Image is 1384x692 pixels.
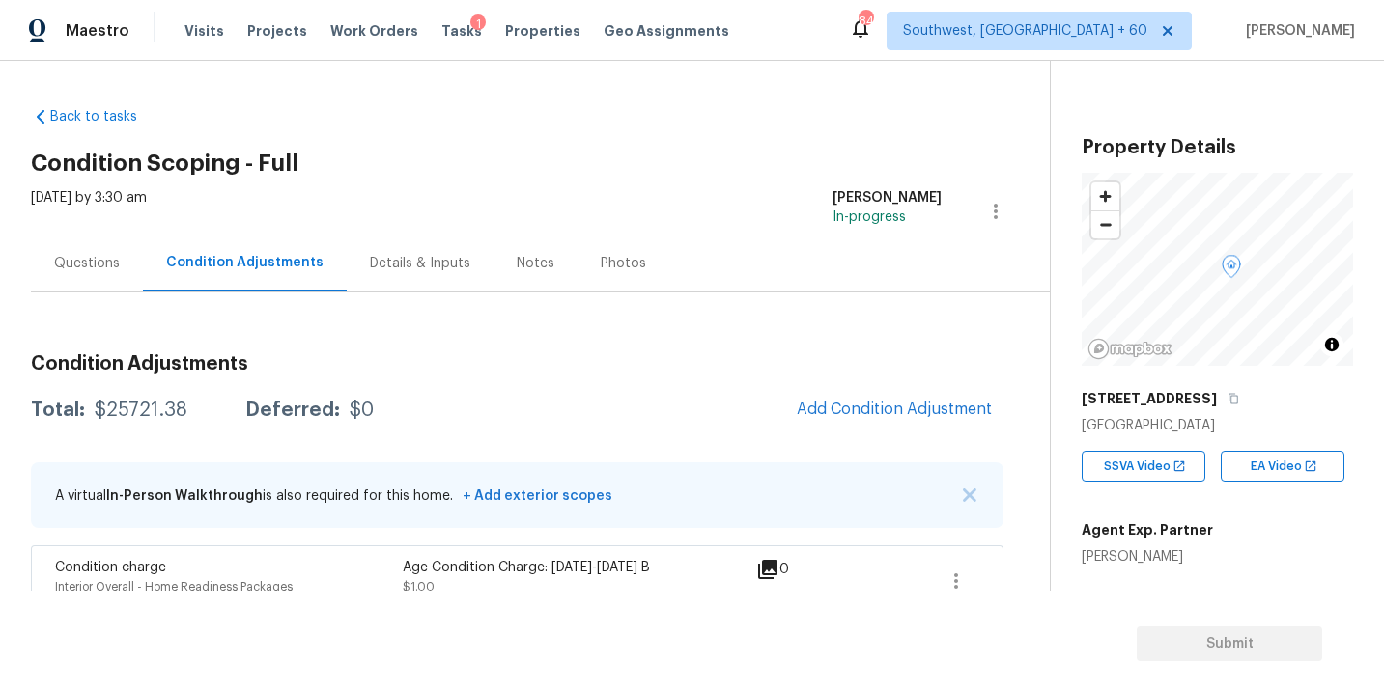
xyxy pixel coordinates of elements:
div: EA Video [1221,451,1344,482]
span: EA Video [1251,457,1310,476]
div: [GEOGRAPHIC_DATA] [1082,416,1353,435]
span: $1.00 [403,581,435,593]
button: Toggle attribution [1320,333,1343,356]
div: Notes [517,254,554,273]
h3: Condition Adjustments [31,354,1003,374]
div: Questions [54,254,120,273]
button: X Button Icon [960,485,979,505]
span: Work Orders [330,21,418,41]
div: Details & Inputs [370,254,470,273]
span: Condition charge [55,561,166,574]
h2: Condition Scoping - Full [31,153,1050,173]
a: Mapbox homepage [1087,338,1172,360]
h5: [STREET_ADDRESS] [1082,389,1217,408]
span: Visits [184,21,224,41]
div: Deferred: [245,401,340,420]
a: Back to tasks [31,107,216,126]
img: X Button Icon [963,488,976,502]
div: [DATE] by 3:30 am [31,188,147,235]
span: Tasks [441,24,482,38]
div: $0 [350,401,374,420]
span: + Add exterior scopes [457,489,612,503]
span: Add Condition Adjustment [797,401,992,418]
span: Geo Assignments [604,21,729,41]
div: $25721.38 [95,401,187,420]
span: In-Person Walkthrough [106,489,263,503]
span: In-progress [833,210,906,224]
span: [PERSON_NAME] [1238,21,1355,41]
div: Photos [601,254,646,273]
span: Toggle attribution [1326,334,1338,355]
div: Total: [31,401,85,420]
span: Maestro [66,21,129,41]
div: SSVA Video [1082,451,1205,482]
div: 1 [470,14,486,34]
h5: Agent Exp. Partner [1082,520,1213,540]
button: Copy Address [1225,390,1242,407]
div: [PERSON_NAME] [833,188,942,208]
span: Southwest, [GEOGRAPHIC_DATA] + 60 [903,21,1147,41]
img: Open In New Icon [1172,459,1186,473]
div: 0 [756,558,851,581]
span: Projects [247,21,307,41]
div: 848 [859,12,872,31]
span: Interior Overall - Home Readiness Packages [55,581,293,593]
button: Zoom in [1091,182,1119,210]
button: Zoom out [1091,210,1119,238]
button: Add Condition Adjustment [785,389,1003,429]
img: Open In New Icon [1304,459,1317,473]
span: Zoom out [1091,211,1119,238]
div: Map marker [1222,255,1241,285]
span: Properties [505,21,580,41]
div: Age Condition Charge: [DATE]-[DATE] B [403,558,750,577]
div: Condition Adjustments [166,253,324,272]
p: A virtual is also required for this home. [55,486,612,506]
span: SSVA Video [1104,457,1178,476]
canvas: Map [1082,173,1380,366]
h3: Property Details [1082,138,1353,157]
div: [PERSON_NAME] [1082,547,1213,567]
